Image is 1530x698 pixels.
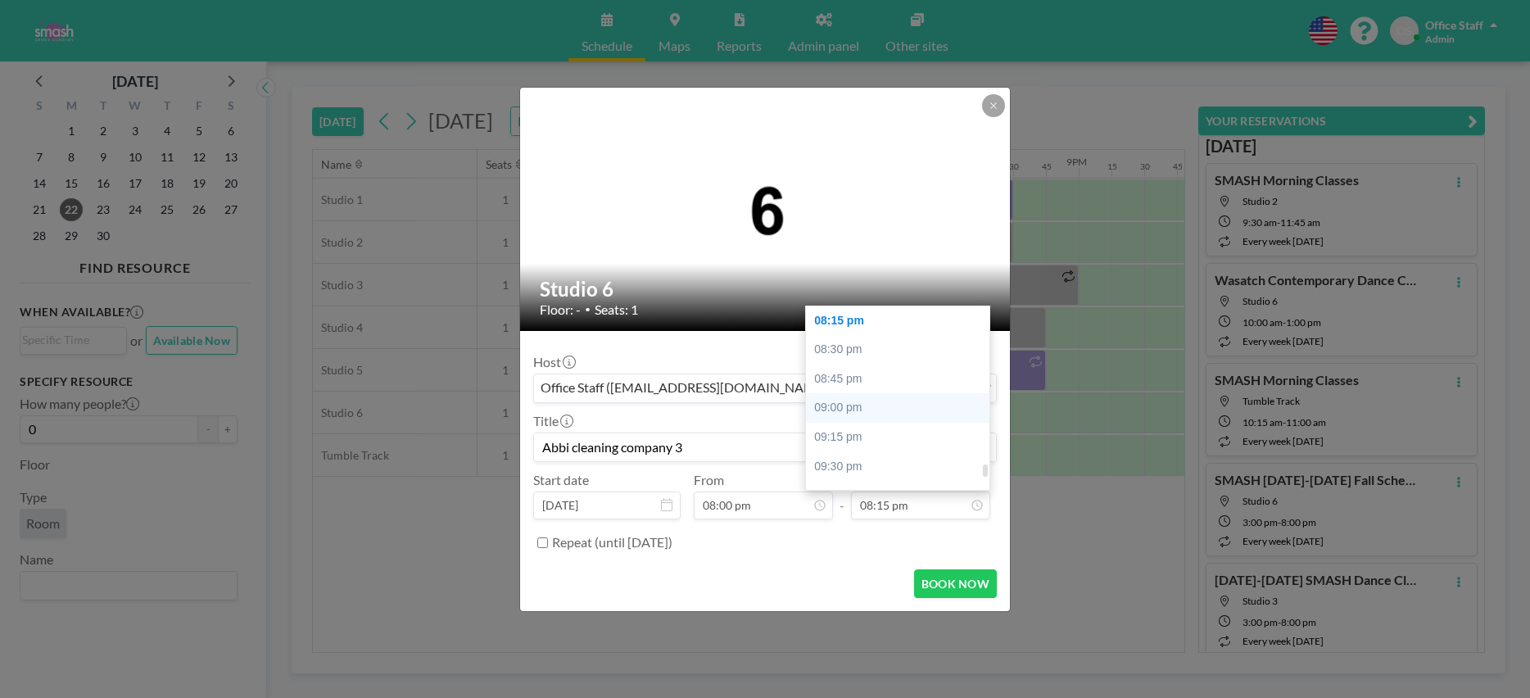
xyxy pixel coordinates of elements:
span: Office Staff ([EMAIL_ADDRESS][DOMAIN_NAME]) [537,378,835,399]
label: Title [533,413,572,429]
div: 08:30 pm [806,335,989,365]
div: 09:45 pm [806,481,989,510]
label: Host [533,354,574,370]
div: Search for option [534,374,996,402]
div: 08:15 pm [806,306,989,336]
span: Seats: 1 [595,301,638,318]
label: Repeat (until [DATE]) [552,534,672,551]
div: 09:30 pm [806,452,989,482]
img: 537.png [520,169,1012,248]
div: 09:00 pm [806,393,989,423]
div: 08:45 pm [806,365,989,394]
div: 09:15 pm [806,423,989,452]
span: • [585,303,591,315]
input: Office's reservation [534,433,996,461]
h2: Studio 6 [540,277,992,301]
span: Floor: - [540,301,581,318]
span: - [840,478,844,514]
label: From [694,472,724,488]
button: BOOK NOW [914,569,997,598]
label: Start date [533,472,589,488]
